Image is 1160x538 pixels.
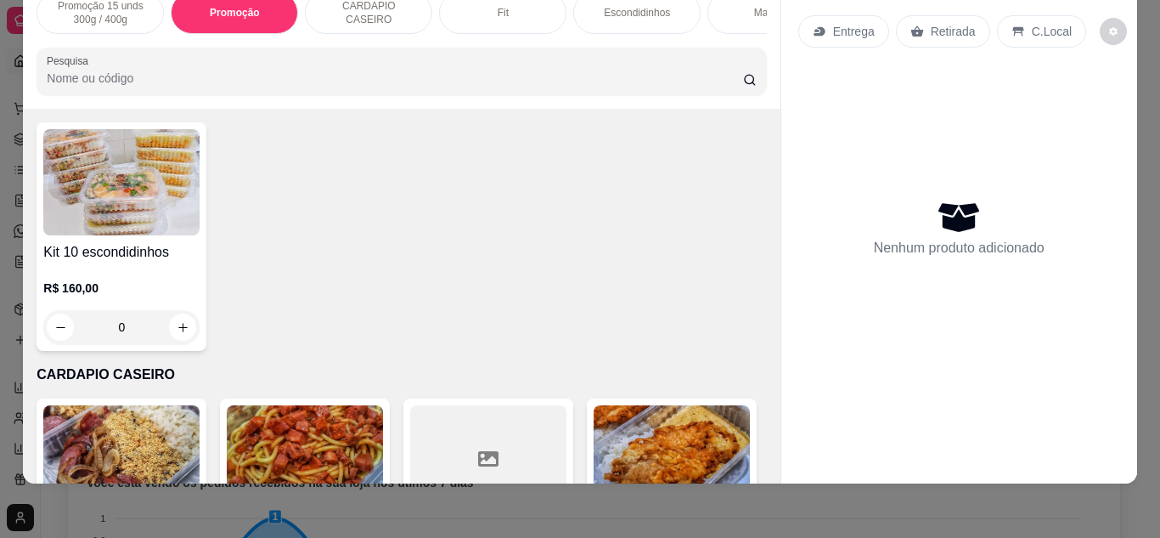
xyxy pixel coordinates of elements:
[754,6,789,20] p: Massas
[833,23,875,40] p: Entrega
[43,405,200,512] img: product-image
[931,23,976,40] p: Retirada
[43,242,200,263] h4: Kit 10 escondidinhos
[43,129,200,235] img: product-image
[47,314,74,341] button: decrease-product-quantity
[604,6,670,20] p: Escondidinhos
[594,405,750,512] img: product-image
[227,405,383,512] img: product-image
[498,6,509,20] p: Fit
[874,238,1045,258] p: Nenhum produto adicionado
[47,54,94,68] label: Pesquisa
[37,365,766,385] p: CARDAPIO CASEIRO
[47,70,743,87] input: Pesquisa
[210,6,260,20] p: Promoção
[169,314,196,341] button: increase-product-quantity
[1032,23,1072,40] p: C.Local
[1100,18,1127,45] button: decrease-product-quantity
[43,280,200,297] p: R$ 160,00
